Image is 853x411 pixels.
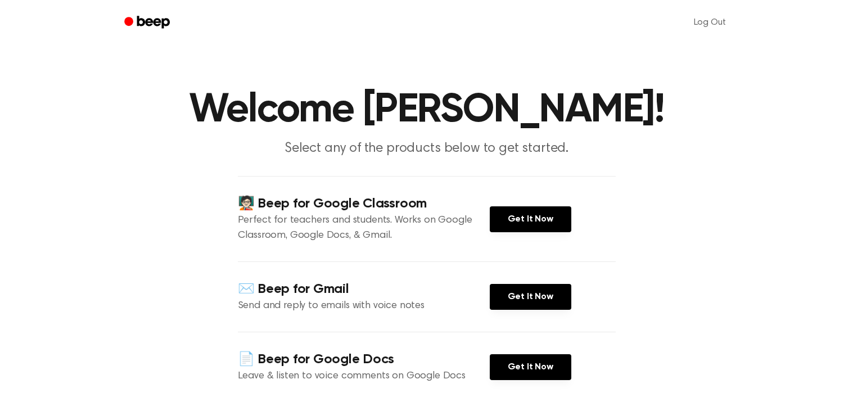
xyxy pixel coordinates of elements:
[490,206,571,232] a: Get It Now
[116,12,180,34] a: Beep
[490,284,571,310] a: Get It Now
[211,139,643,158] p: Select any of the products below to get started.
[490,354,571,380] a: Get It Now
[238,299,490,314] p: Send and reply to emails with voice notes
[139,90,715,130] h1: Welcome [PERSON_NAME]!
[238,195,490,213] h4: 🧑🏻‍🏫 Beep for Google Classroom
[238,280,490,299] h4: ✉️ Beep for Gmail
[683,9,737,36] a: Log Out
[238,213,490,243] p: Perfect for teachers and students. Works on Google Classroom, Google Docs, & Gmail.
[238,350,490,369] h4: 📄 Beep for Google Docs
[238,369,490,384] p: Leave & listen to voice comments on Google Docs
